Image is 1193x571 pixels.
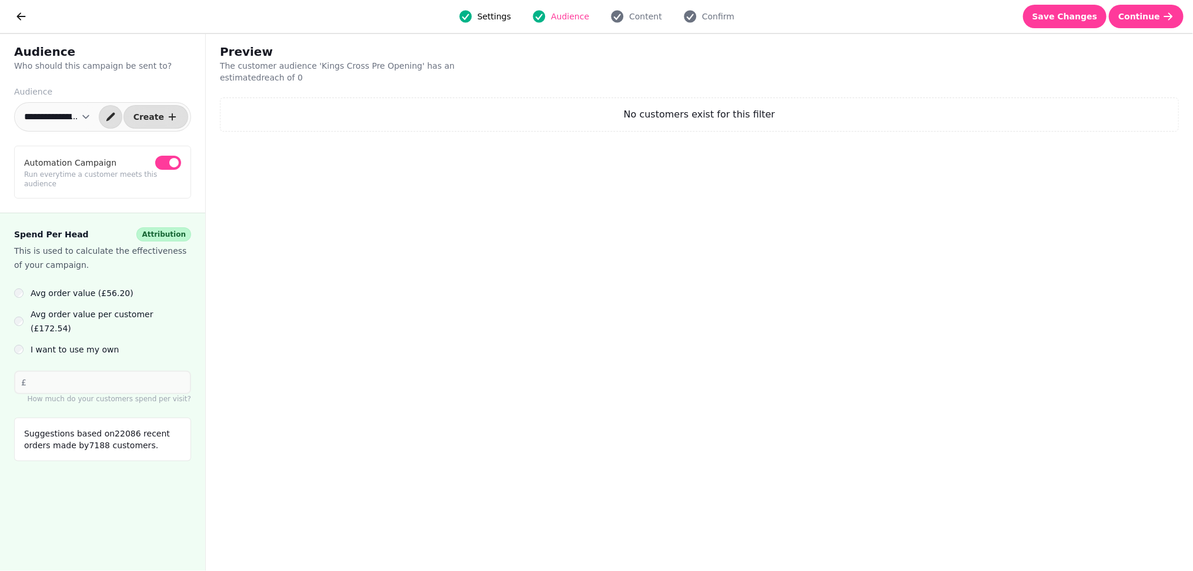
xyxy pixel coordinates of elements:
span: Confirm [702,11,734,22]
h2: Audience [14,43,191,60]
p: Who should this campaign be sent to? [14,60,191,72]
label: I want to use my own [31,342,119,357]
label: Avg order value ( £56.20 ) [31,286,133,300]
p: The customer audience ' Kings Cross Pre Opening ' has an estimated reach of 0 [220,60,521,83]
button: Save Changes [1023,5,1107,28]
span: Settings [477,11,511,22]
span: Save Changes [1032,12,1098,21]
button: Continue [1109,5,1184,28]
span: Audience [551,11,589,22]
label: Audience [14,86,191,98]
p: No customers exist for this filter [624,108,775,122]
p: Run everytime a customer meets this audience [24,170,181,189]
div: Attribution [136,227,191,241]
h2: Preview [220,43,446,60]
label: Avg order value per customer ( £172.54 ) [31,307,191,335]
span: Continue [1118,12,1160,21]
button: Create [123,105,188,129]
span: Content [629,11,662,22]
p: Suggestions based on 22086 recent orders made by 7188 customers. [24,428,181,451]
label: Automation Campaign [24,156,116,170]
button: go back [9,5,33,28]
span: Create [133,113,164,121]
p: How much do your customers spend per visit? [14,394,191,404]
p: This is used to calculate the effectiveness of your campaign. [14,244,191,272]
span: Spend Per Head [14,227,89,241]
